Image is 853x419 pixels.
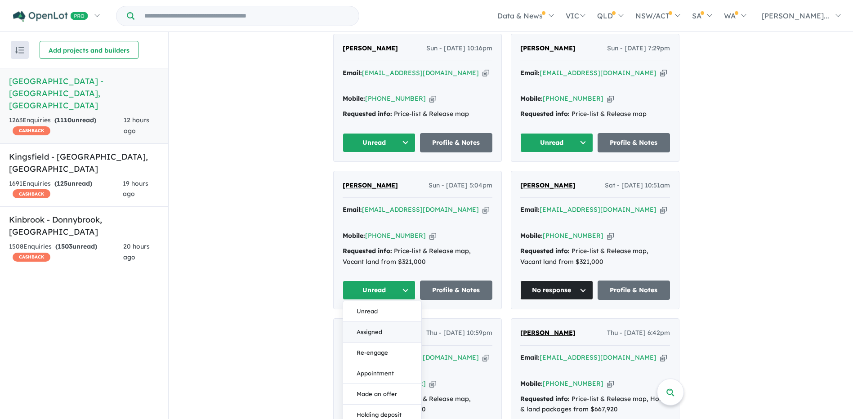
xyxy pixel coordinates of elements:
[136,6,357,26] input: Try estate name, suburb, builder or developer
[520,394,670,415] div: Price-list & Release map, House & land packages from $667,920
[660,205,667,214] button: Copy
[520,246,670,267] div: Price-list & Release map, Vacant land from $321,000
[15,47,24,53] img: sort.svg
[543,94,603,103] a: [PHONE_NUMBER]
[520,329,576,337] span: [PERSON_NAME]
[40,41,138,59] button: Add projects and builders
[343,180,398,191] a: [PERSON_NAME]
[429,180,492,191] span: Sun - [DATE] 5:04pm
[520,110,570,118] strong: Requested info:
[543,232,603,240] a: [PHONE_NUMBER]
[429,94,436,103] button: Copy
[520,232,543,240] strong: Mobile:
[520,69,540,77] strong: Email:
[343,322,421,343] button: Assigned
[520,353,540,361] strong: Email:
[482,205,489,214] button: Copy
[343,343,421,363] button: Re-engage
[607,379,614,388] button: Copy
[13,253,50,262] span: CASHBACK
[607,43,670,54] span: Sun - [DATE] 7:29pm
[343,281,415,300] button: Unread
[343,94,365,103] strong: Mobile:
[607,94,614,103] button: Copy
[54,116,96,124] strong: ( unread)
[365,94,426,103] a: [PHONE_NUMBER]
[540,69,656,77] a: [EMAIL_ADDRESS][DOMAIN_NAME]
[429,379,436,388] button: Copy
[420,133,493,152] a: Profile & Notes
[343,363,421,384] button: Appointment
[520,109,670,120] div: Price-list & Release map
[343,43,398,54] a: [PERSON_NAME]
[343,133,415,152] button: Unread
[343,110,392,118] strong: Requested info:
[540,353,656,361] a: [EMAIL_ADDRESS][DOMAIN_NAME]
[13,11,88,22] img: Openlot PRO Logo White
[660,68,667,78] button: Copy
[362,69,479,77] a: [EMAIL_ADDRESS][DOMAIN_NAME]
[520,379,543,388] strong: Mobile:
[420,281,493,300] a: Profile & Notes
[365,232,426,240] a: [PHONE_NUMBER]
[343,301,421,322] button: Unread
[598,281,670,300] a: Profile & Notes
[13,126,50,135] span: CASHBACK
[520,328,576,339] a: [PERSON_NAME]
[343,384,421,405] button: Made an offer
[520,44,576,52] span: [PERSON_NAME]
[520,133,593,152] button: Unread
[343,247,392,255] strong: Requested info:
[343,44,398,52] span: [PERSON_NAME]
[343,69,362,77] strong: Email:
[520,281,593,300] button: No response
[9,241,123,263] div: 1508 Enquir ies
[520,181,576,189] span: [PERSON_NAME]
[520,247,570,255] strong: Requested info:
[429,231,436,241] button: Copy
[605,180,670,191] span: Sat - [DATE] 10:51am
[124,116,149,135] span: 12 hours ago
[520,180,576,191] a: [PERSON_NAME]
[598,133,670,152] a: Profile & Notes
[660,353,667,362] button: Copy
[13,189,50,198] span: CASHBACK
[482,353,489,362] button: Copy
[343,181,398,189] span: [PERSON_NAME]
[9,151,159,175] h5: Kingsfield - [GEOGRAPHIC_DATA] , [GEOGRAPHIC_DATA]
[607,328,670,339] span: Thu - [DATE] 6:42pm
[762,11,829,20] span: [PERSON_NAME]...
[520,43,576,54] a: [PERSON_NAME]
[520,395,570,403] strong: Requested info:
[123,242,150,261] span: 20 hours ago
[55,242,97,250] strong: ( unread)
[426,328,492,339] span: Thu - [DATE] 10:59pm
[9,115,124,137] div: 1263 Enquir ies
[57,179,67,187] span: 125
[543,379,603,388] a: [PHONE_NUMBER]
[57,116,71,124] span: 1110
[9,214,159,238] h5: Kinbrook - Donnybrook , [GEOGRAPHIC_DATA]
[54,179,92,187] strong: ( unread)
[426,43,492,54] span: Sun - [DATE] 10:16pm
[482,68,489,78] button: Copy
[362,205,479,214] a: [EMAIL_ADDRESS][DOMAIN_NAME]
[9,75,159,111] h5: [GEOGRAPHIC_DATA] - [GEOGRAPHIC_DATA] , [GEOGRAPHIC_DATA]
[520,94,543,103] strong: Mobile:
[343,232,365,240] strong: Mobile:
[9,178,123,200] div: 1691 Enquir ies
[520,205,540,214] strong: Email:
[123,179,148,198] span: 19 hours ago
[343,246,492,267] div: Price-list & Release map, Vacant land from $321,000
[58,242,72,250] span: 1503
[540,205,656,214] a: [EMAIL_ADDRESS][DOMAIN_NAME]
[607,231,614,241] button: Copy
[343,205,362,214] strong: Email:
[343,109,492,120] div: Price-list & Release map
